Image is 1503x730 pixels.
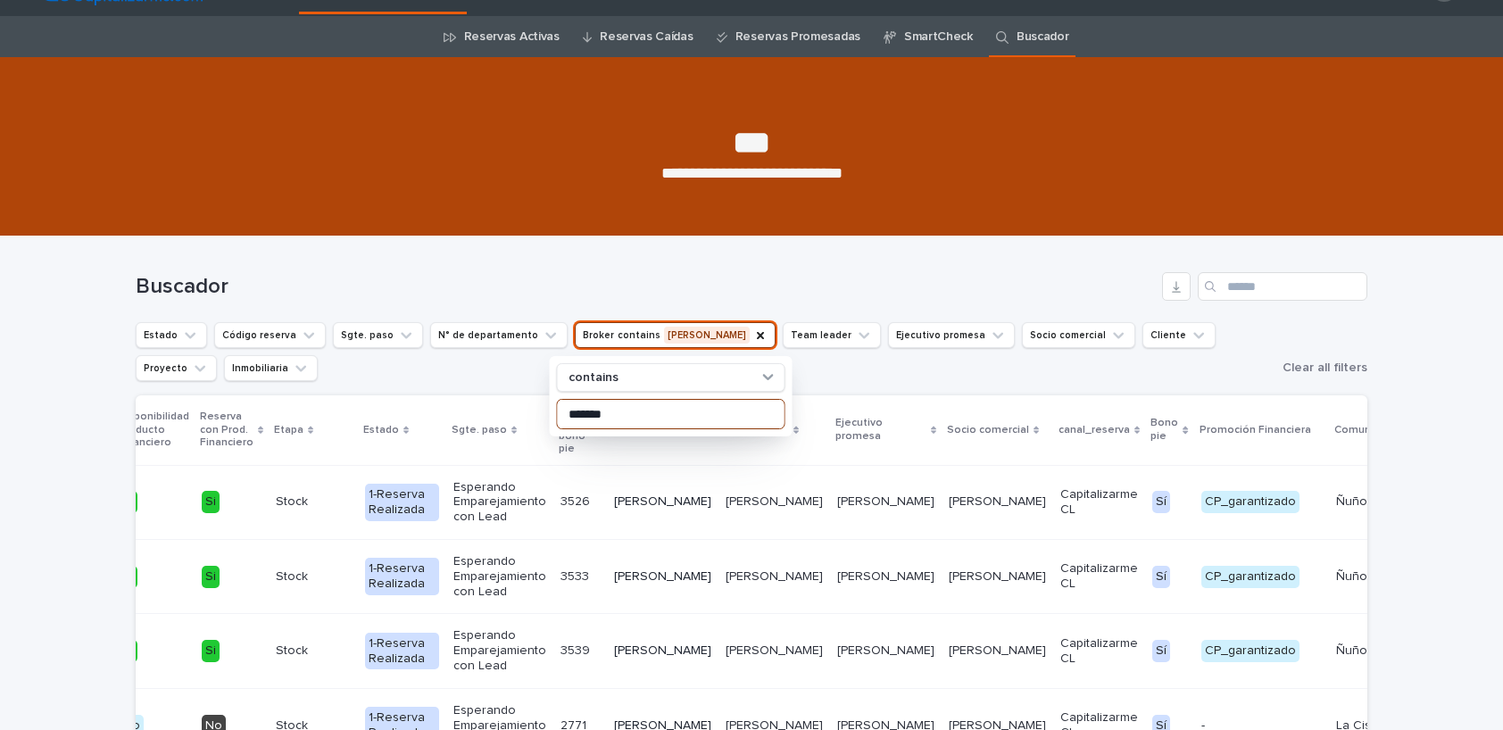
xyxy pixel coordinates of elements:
[202,491,220,513] div: Si
[136,274,1155,300] h1: Buscador
[202,640,220,662] div: Si
[1022,322,1135,348] button: Socio comercial
[136,355,217,381] button: Proyecto
[365,633,439,670] div: 1-Reserva Realizada
[575,322,776,348] button: Broker
[561,640,594,659] p: 3539
[1201,491,1300,513] div: CP_garantizado
[276,643,351,659] p: Stock
[1150,413,1178,446] p: Bono pie
[835,413,926,446] p: Ejecutivo promesa
[949,643,1046,659] p: [PERSON_NAME]
[1275,354,1367,381] button: Clear all filters
[214,322,326,348] button: Código reserva
[1152,566,1170,588] div: Sí
[200,407,253,452] p: Reserva con Prod. Financiero
[1201,640,1300,662] div: CP_garantizado
[464,16,560,58] a: Reservas Activas
[726,494,823,510] p: [PERSON_NAME]
[453,628,546,673] p: Esperando Emparejamiento con Lead
[1060,561,1138,592] p: Capitalizarme CL
[1152,640,1170,662] div: Sí
[1200,420,1311,440] p: Promoción Financiera
[837,494,934,510] p: [PERSON_NAME]
[888,322,1015,348] button: Ejecutivo promesa
[452,420,507,440] p: Sgte. paso
[1152,491,1170,513] div: Sí
[1060,636,1138,667] p: Capitalizarme CL
[333,322,423,348] button: Sgte. paso
[1336,640,1378,659] p: Ñuñoa
[1060,487,1138,518] p: Capitalizarme CL
[1059,420,1130,440] p: canal_reserva
[1198,272,1367,301] input: Search
[274,420,303,440] p: Etapa
[949,569,1046,585] p: [PERSON_NAME]
[837,643,934,659] p: [PERSON_NAME]
[363,420,399,440] p: Estado
[202,566,220,588] div: Si
[136,322,207,348] button: Estado
[569,370,619,386] p: contains
[947,420,1029,440] p: Socio comercial
[1017,16,1069,58] a: Buscador
[561,566,593,585] p: 3533
[453,480,546,525] p: Esperando Emparejamiento con Lead
[1142,322,1216,348] button: Cliente
[453,554,546,599] p: Esperando Emparejamiento con Lead
[614,494,711,510] p: [PERSON_NAME]
[224,355,318,381] button: Inmobiliaria
[1283,361,1367,374] span: Clear all filters
[837,569,934,585] p: [PERSON_NAME]
[726,643,823,659] p: [PERSON_NAME]
[118,407,189,452] p: Disponibilidad Producto Financiero
[430,322,568,348] button: N° de departamento
[276,494,351,510] p: Stock
[783,322,881,348] button: Team leader
[276,569,351,585] p: Stock
[735,16,860,58] a: Reservas Promesadas
[600,16,693,58] a: Reservas Caídas
[365,558,439,595] div: 1-Reserva Realizada
[949,494,1046,510] p: [PERSON_NAME]
[614,569,711,585] p: [PERSON_NAME]
[1201,566,1300,588] div: CP_garantizado
[365,484,439,521] div: 1-Reserva Realizada
[1334,420,1377,440] p: Comuna
[726,569,823,585] p: [PERSON_NAME]
[1336,566,1378,585] p: Ñuñoa
[561,491,594,510] p: 3526
[614,643,711,659] p: [PERSON_NAME]
[904,16,973,58] a: SmartCheck
[1336,491,1378,510] p: Ñuñoa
